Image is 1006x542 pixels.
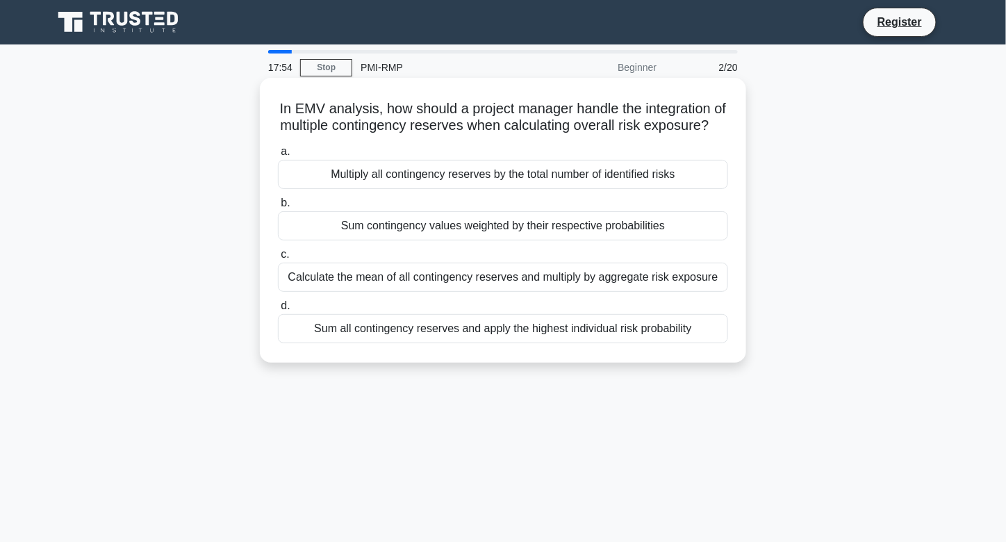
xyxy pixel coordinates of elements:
div: Multiply all contingency reserves by the total number of identified risks [278,160,728,189]
span: a. [281,145,290,157]
h5: In EMV analysis, how should a project manager handle the integration of multiple contingency rese... [277,100,729,135]
a: Register [869,13,930,31]
div: Sum all contingency reserves and apply the highest individual risk probability [278,314,728,343]
div: 2/20 [665,54,746,81]
span: b. [281,197,290,208]
div: PMI-RMP [352,54,543,81]
span: d. [281,299,290,311]
div: Beginner [543,54,665,81]
div: 17:54 [260,54,300,81]
span: c. [281,248,289,260]
a: Stop [300,59,352,76]
div: Calculate the mean of all contingency reserves and multiply by aggregate risk exposure [278,263,728,292]
div: Sum contingency values weighted by their respective probabilities [278,211,728,240]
